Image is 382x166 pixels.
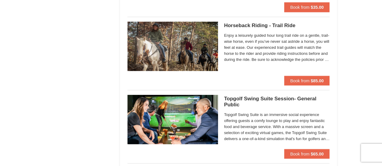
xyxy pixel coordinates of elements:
span: Book from [290,78,310,83]
span: Enjoy a leisurely guided hour long trail ride on a gentle, trail-wise horse, even if you’ve never... [224,33,330,63]
span: Topgolf Swing Suite is an immersive social experience offering guests a comfy lounge to play and ... [224,112,330,142]
strong: $35.00 [311,5,324,10]
button: Book from $35.00 [284,2,330,12]
h5: Topgolf Swing Suite Session- General Public [224,96,330,108]
button: Book from $85.00 [284,76,330,86]
strong: $65.00 [311,152,324,156]
button: Book from $65.00 [284,149,330,159]
span: Book from [290,5,310,10]
span: Book from [290,152,310,156]
img: 21584748-79-4e8ac5ed.jpg [127,22,218,71]
img: 19664770-17-d333e4c3.jpg [127,95,218,144]
h5: Horseback Riding - Trail Ride [224,23,330,29]
strong: $85.00 [311,78,324,83]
